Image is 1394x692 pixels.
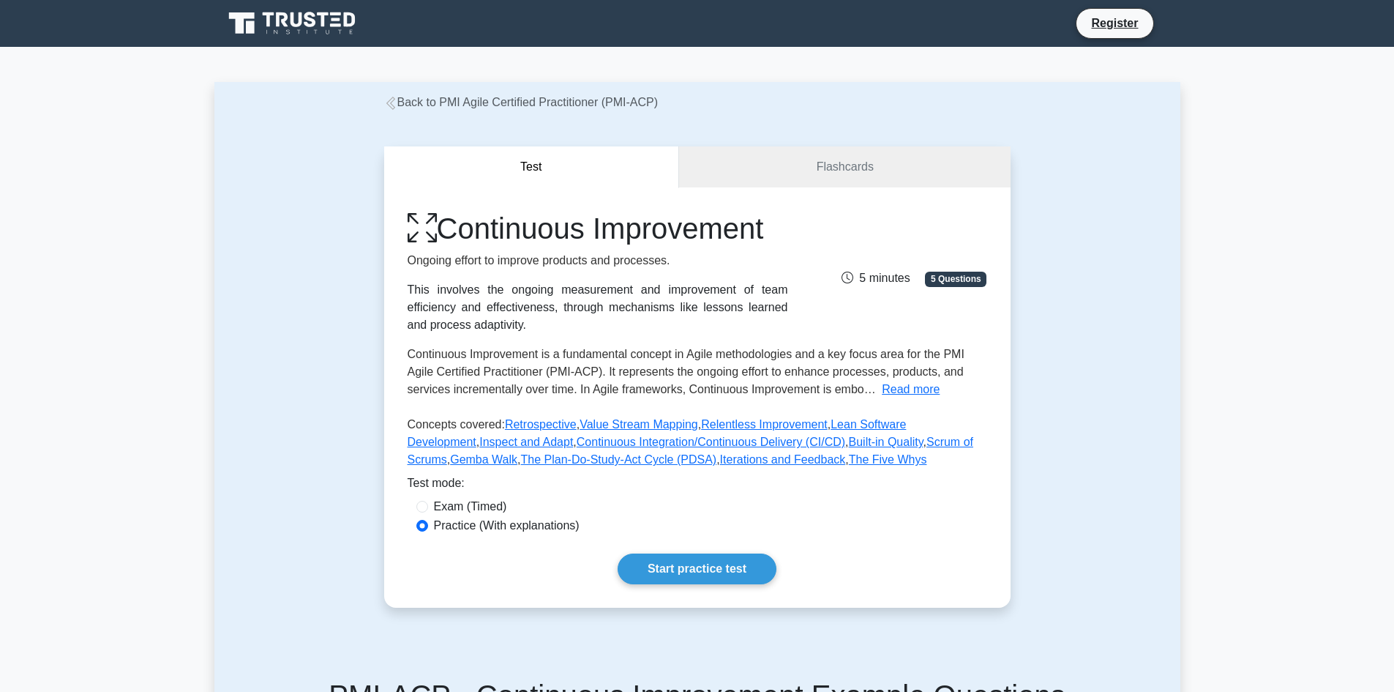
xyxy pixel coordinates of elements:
[679,146,1010,188] a: Flashcards
[408,211,788,246] h1: Continuous Improvement
[521,453,717,466] a: The Plan-Do-Study-Act Cycle (PDSA)
[580,418,698,431] a: Value Stream Mapping
[450,453,517,466] a: Gemba Walk
[408,348,964,395] span: Continuous Improvement is a fundamental concept in Agile methodologies and a key focus area for t...
[1082,14,1147,32] a: Register
[408,281,788,334] div: This involves the ongoing measurement and improvement of team efficiency and effectiveness, throu...
[618,554,776,584] a: Start practice test
[408,436,973,466] a: Scrum of Scrums
[384,146,680,188] button: Test
[577,436,845,448] a: Continuous Integration/Continuous Delivery (CI/CD)
[408,475,987,498] div: Test mode:
[849,436,923,448] a: Built-in Quality
[434,517,580,535] label: Practice (With explanations)
[925,272,986,286] span: 5 Questions
[408,252,788,269] p: Ongoing effort to improve products and processes.
[882,381,940,398] button: Read more
[701,418,828,431] a: Relentless Improvement
[842,272,910,284] span: 5 minutes
[479,436,573,448] a: Inspect and Adapt
[505,418,577,431] a: Retrospective
[384,96,659,108] a: Back to PMI Agile Certified Practitioner (PMI-ACP)
[849,453,927,466] a: The Five Whys
[434,498,507,516] label: Exam (Timed)
[408,416,987,475] p: Concepts covered: , , , , , , , , , , ,
[720,453,846,466] a: Iterations and Feedback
